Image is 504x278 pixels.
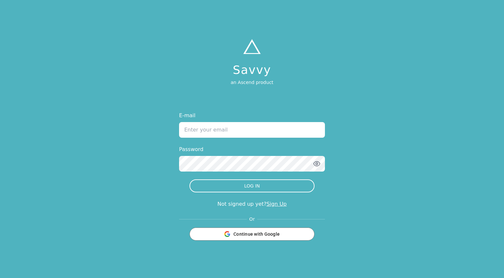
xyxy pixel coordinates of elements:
input: Enter your email [179,122,325,138]
span: Not signed up yet? [217,201,267,207]
span: Continue with Google [233,231,280,237]
label: E-mail [179,112,325,119]
button: LOG IN [189,179,315,192]
p: an Ascend product [231,79,273,86]
span: Or [247,216,258,222]
label: Password [179,146,325,153]
button: Continue with Google [189,228,315,241]
h1: Savvy [231,63,273,76]
a: Sign Up [266,201,287,207]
